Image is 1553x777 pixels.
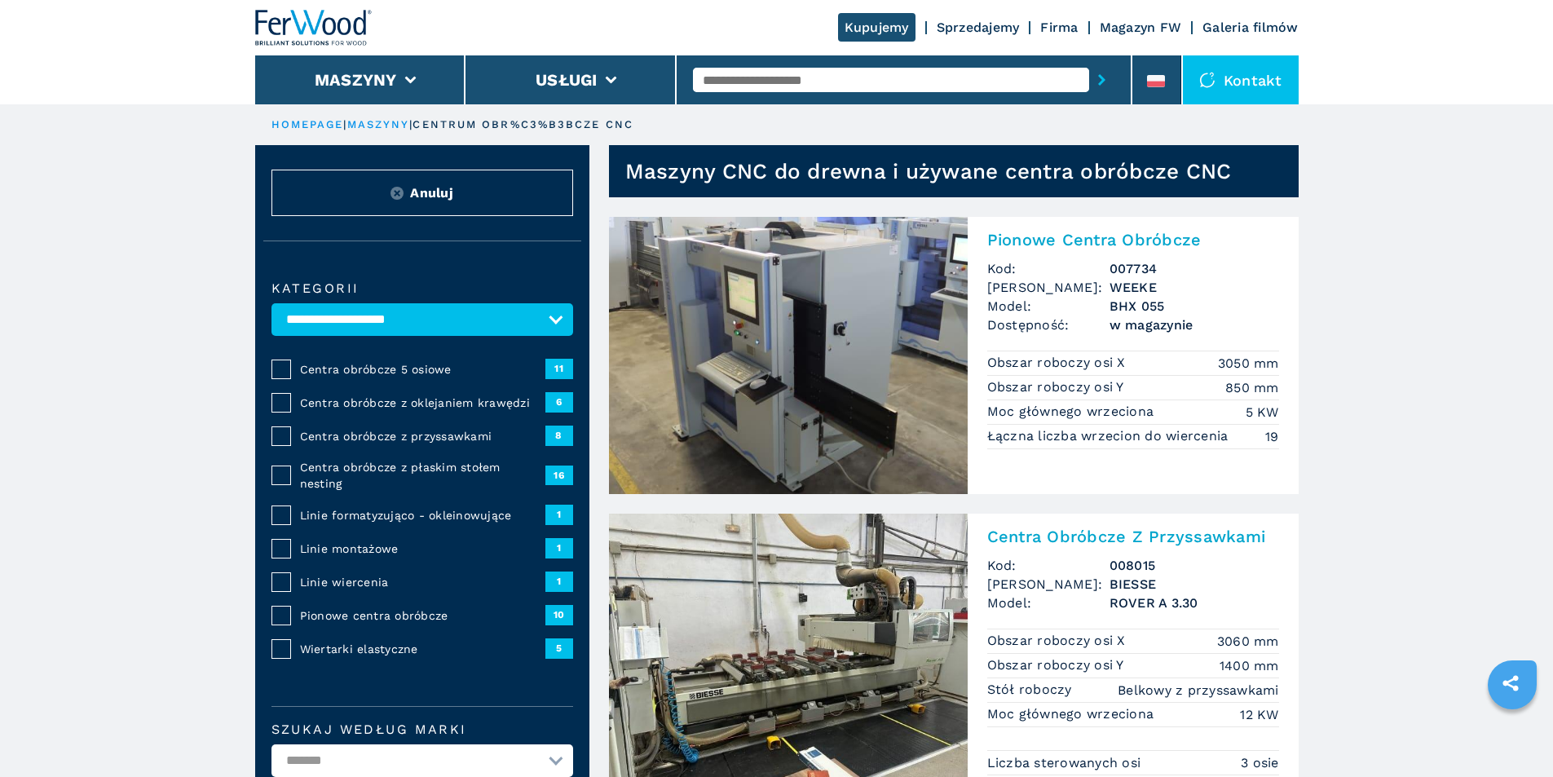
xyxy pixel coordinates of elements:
span: 1 [545,572,573,591]
span: Model: [987,297,1110,316]
p: Moc głównego wrzeciona [987,705,1158,723]
span: Dostępność: [987,316,1110,334]
p: Obszar roboczy osi X [987,632,1130,650]
label: kategorii [271,282,573,295]
span: 6 [545,392,573,412]
a: Galeria filmów [1202,20,1299,35]
a: Magazyn FW [1100,20,1182,35]
span: 5 [545,638,573,658]
em: 5 KW [1246,403,1279,422]
span: Linie formatyzująco - okleinowujące [300,507,545,523]
em: Belkowy z przyssawkami [1118,681,1279,700]
span: Centra obróbcze 5 osiowe [300,361,545,377]
p: Moc głównego wrzeciona [987,403,1158,421]
span: 8 [545,426,573,445]
h3: BHX 055 [1110,297,1279,316]
h3: 007734 [1110,259,1279,278]
span: Wiertarki elastyczne [300,641,545,657]
p: Łączna liczba wrzecion do wiercenia [987,427,1233,445]
h2: Pionowe Centra Obróbcze [987,230,1279,249]
img: Pionowe Centra Obróbcze WEEKE BHX 055 [609,217,968,494]
a: HOMEPAGE [271,118,344,130]
span: Pionowe centra obróbcze [300,607,545,624]
p: Obszar roboczy osi Y [987,378,1128,396]
img: Reset [390,187,404,200]
span: Centra obróbcze z przyssawkami [300,428,545,444]
em: 850 mm [1225,378,1279,397]
a: sharethis [1490,663,1531,704]
em: 3 osie [1241,753,1279,772]
a: Sprzedajemy [937,20,1020,35]
button: ResetAnuluj [271,170,573,216]
span: 1 [545,505,573,524]
a: Kupujemy [838,13,915,42]
img: Ferwood [255,10,373,46]
a: Firma [1040,20,1078,35]
h3: BIESSE [1110,575,1279,594]
h3: WEEKE [1110,278,1279,297]
span: | [343,118,346,130]
span: | [409,118,413,130]
span: 10 [545,605,573,625]
em: 19 [1265,427,1279,446]
em: 3060 mm [1217,632,1279,651]
em: 12 KW [1240,705,1278,724]
span: [PERSON_NAME]: [987,278,1110,297]
span: 1 [545,538,573,558]
p: Liczba sterowanych osi [987,754,1145,772]
p: Stół roboczy [987,681,1076,699]
span: Model: [987,594,1110,612]
span: Centra obróbcze z płaskim stołem nesting [300,459,545,492]
button: Maszyny [315,70,397,90]
h3: 008015 [1110,556,1279,575]
span: Kod: [987,556,1110,575]
p: Obszar roboczy osi Y [987,656,1128,674]
p: centrum obr%C3%B3bcze cnc [413,117,633,132]
span: [PERSON_NAME]: [987,575,1110,594]
a: Pionowe Centra Obróbcze WEEKE BHX 055Pionowe Centra ObróbczeKod:007734[PERSON_NAME]:WEEKEModel:BH... [609,217,1299,494]
img: Kontakt [1199,72,1215,88]
span: w magazynie [1110,316,1279,334]
h3: ROVER A 3.30 [1110,594,1279,612]
h1: Maszyny CNC do drewna i używane centra obróbcze CNC [625,158,1232,184]
div: Kontakt [1183,55,1299,104]
em: 3050 mm [1218,354,1279,373]
span: Linie wiercenia [300,574,545,590]
iframe: Chat [1484,704,1541,765]
em: 1400 mm [1220,656,1279,675]
span: Linie montażowe [300,541,545,557]
span: 16 [545,466,573,485]
span: 11 [545,359,573,378]
span: Centra obróbcze z oklejaniem krawędzi [300,395,545,411]
label: Szukaj według marki [271,723,573,736]
h2: Centra Obróbcze Z Przyssawkami [987,527,1279,546]
a: maszyny [347,118,410,130]
span: Anuluj [410,183,453,202]
span: Kod: [987,259,1110,278]
button: submit-button [1089,61,1114,99]
button: Usługi [536,70,598,90]
p: Obszar roboczy osi X [987,354,1130,372]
